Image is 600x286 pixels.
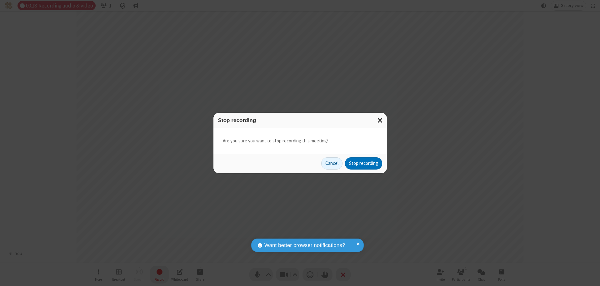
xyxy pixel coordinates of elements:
button: Stop recording [345,157,382,170]
div: Are you sure you want to stop recording this meeting? [213,128,387,154]
button: Cancel [321,157,342,170]
h3: Stop recording [218,117,382,123]
button: Close modal [374,113,387,128]
span: Want better browser notifications? [264,241,345,249]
